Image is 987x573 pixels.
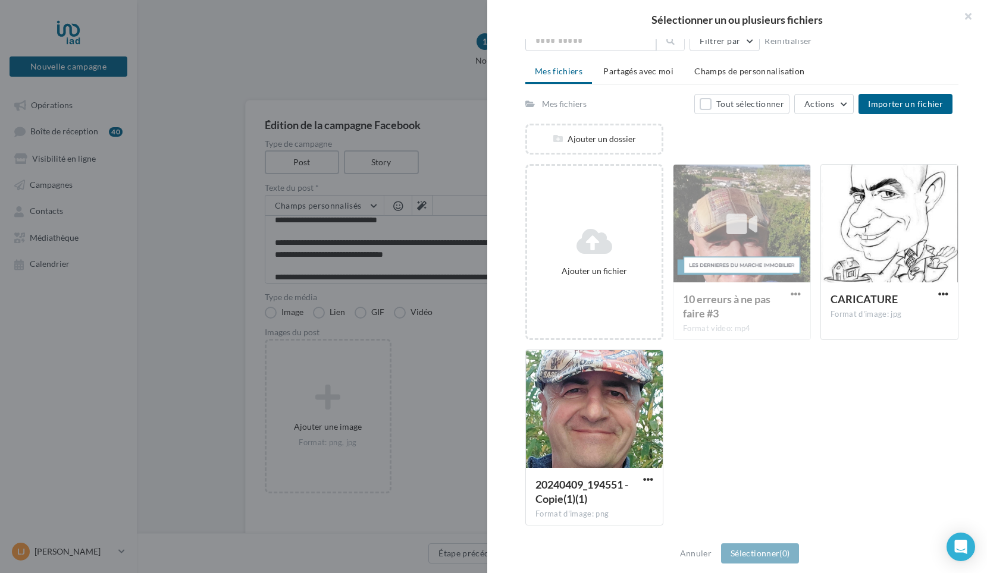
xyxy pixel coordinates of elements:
div: Ajouter un dossier [527,133,662,145]
button: Annuler [675,546,716,561]
div: Open Intercom Messenger [947,533,975,561]
button: Sélectionner(0) [721,543,799,563]
span: Actions [804,99,834,109]
div: Format d'image: jpg [831,309,948,320]
div: Format d'image: png [535,509,653,520]
span: Mes fichiers [535,66,582,76]
div: Ajouter un fichier [532,265,657,277]
button: Tout sélectionner [694,94,789,114]
button: Importer un fichier [858,94,952,114]
span: Champs de personnalisation [694,66,804,76]
span: Importer un fichier [868,99,943,109]
h2: Sélectionner un ou plusieurs fichiers [506,14,968,25]
button: Actions [794,94,854,114]
span: (0) [779,548,789,558]
span: 20240409_194551 - Copie(1)(1) [535,478,628,505]
span: Partagés avec moi [603,66,673,76]
div: Mes fichiers [542,98,587,110]
button: Filtrer par [690,31,760,51]
button: Réinitialiser [760,34,817,48]
span: CARICATURE [831,292,898,306]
